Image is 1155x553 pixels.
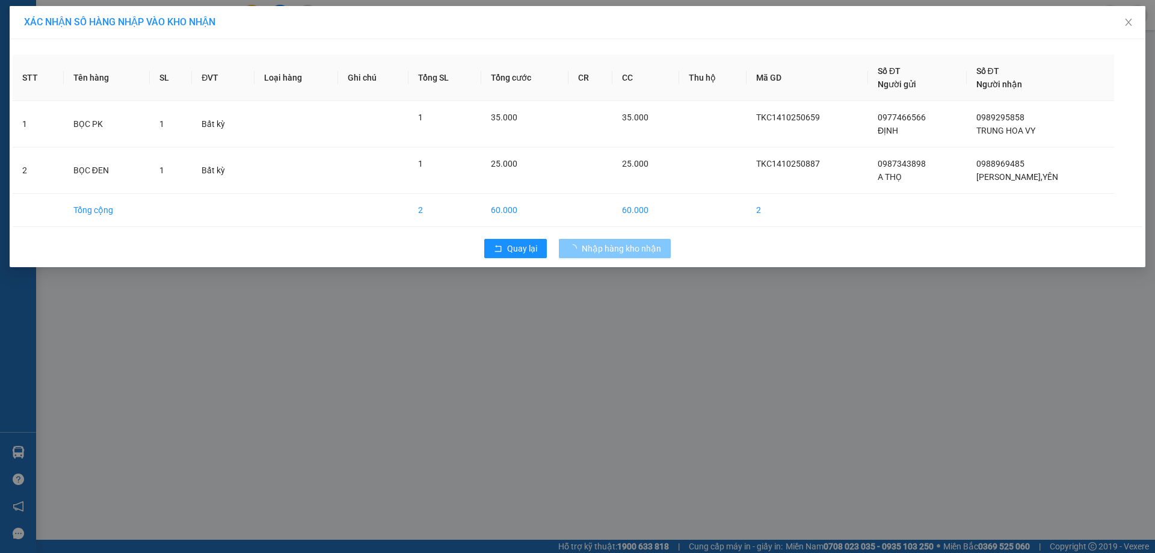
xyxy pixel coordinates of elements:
[192,55,254,101] th: ĐVT
[13,101,64,147] td: 1
[418,113,423,122] span: 1
[878,79,916,89] span: Người gửi
[64,101,150,147] td: BỌC PK
[756,159,820,168] span: TKC1410250887
[15,15,105,75] img: logo.jpg
[491,159,517,168] span: 25.000
[64,55,150,101] th: Tên hàng
[1124,17,1133,27] span: close
[64,147,150,194] td: BỌC ĐEN
[481,55,568,101] th: Tổng cước
[976,159,1024,168] span: 0988969485
[878,159,926,168] span: 0987343898
[878,172,902,182] span: A THỌ
[582,242,661,255] span: Nhập hàng kho nhận
[568,55,612,101] th: CR
[408,55,481,101] th: Tổng SL
[192,101,254,147] td: Bất kỳ
[976,126,1035,135] span: TRUNG HOA VY
[159,165,164,175] span: 1
[622,113,648,122] span: 35.000
[679,55,747,101] th: Thu hộ
[747,55,868,101] th: Mã GD
[756,113,820,122] span: TKC1410250659
[64,194,150,227] td: Tổng cộng
[878,126,898,135] span: ĐỊNH
[747,194,868,227] td: 2
[418,159,423,168] span: 1
[878,113,926,122] span: 0977466566
[13,55,64,101] th: STT
[112,29,503,45] li: 271 - [PERSON_NAME] - [GEOGRAPHIC_DATA] - [GEOGRAPHIC_DATA]
[192,147,254,194] td: Bất kỳ
[13,147,64,194] td: 2
[408,194,481,227] td: 2
[24,16,215,28] span: XÁC NHẬN SỐ HÀNG NHẬP VÀO KHO NHẬN
[568,244,582,253] span: loading
[612,194,679,227] td: 60.000
[1112,6,1145,40] button: Close
[254,55,338,101] th: Loại hàng
[484,239,547,258] button: rollbackQuay lại
[976,172,1058,182] span: [PERSON_NAME],YÊN
[507,242,537,255] span: Quay lại
[976,113,1024,122] span: 0989295858
[159,119,164,129] span: 1
[622,159,648,168] span: 25.000
[150,55,192,101] th: SL
[15,82,179,122] b: GỬI : VP [GEOGRAPHIC_DATA]
[976,79,1022,89] span: Người nhận
[494,244,502,254] span: rollback
[491,113,517,122] span: 35.000
[612,55,679,101] th: CC
[338,55,408,101] th: Ghi chú
[976,66,999,76] span: Số ĐT
[878,66,901,76] span: Số ĐT
[481,194,568,227] td: 60.000
[559,239,671,258] button: Nhập hàng kho nhận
